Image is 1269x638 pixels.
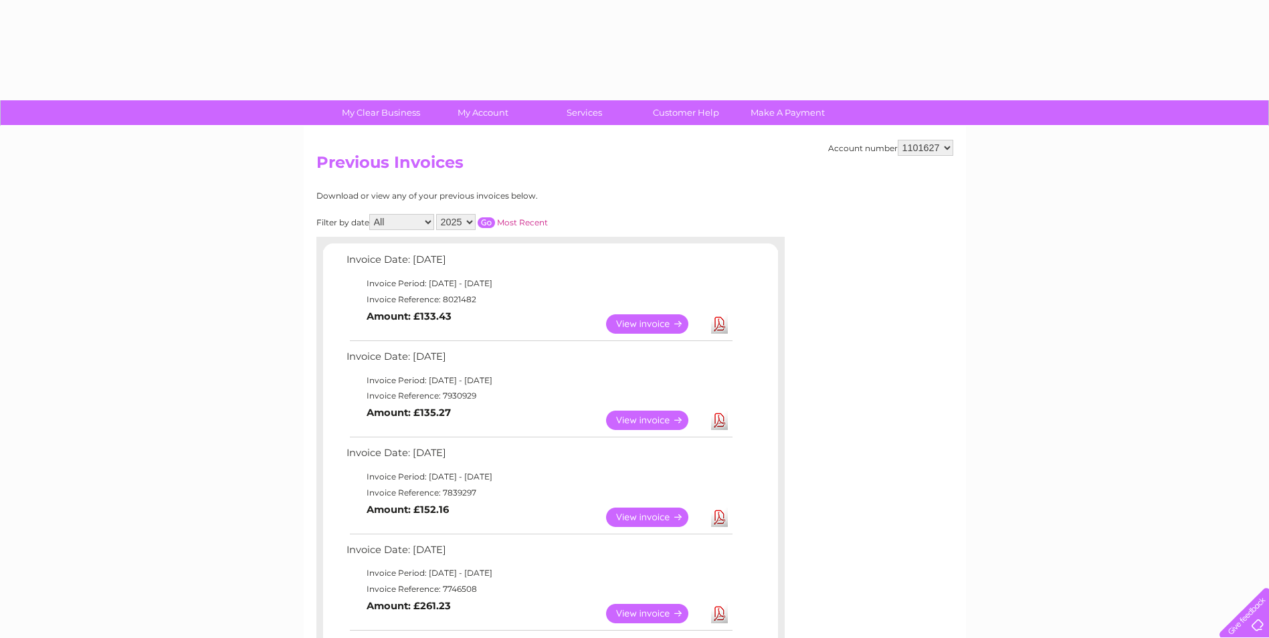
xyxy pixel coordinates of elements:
a: Customer Help [631,100,741,125]
a: My Account [427,100,538,125]
a: View [606,508,704,527]
a: Download [711,411,728,430]
a: Services [529,100,640,125]
td: Invoice Date: [DATE] [343,251,735,276]
td: Invoice Date: [DATE] [343,444,735,469]
td: Invoice Date: [DATE] [343,541,735,566]
a: View [606,314,704,334]
td: Invoice Period: [DATE] - [DATE] [343,276,735,292]
h2: Previous Invoices [316,153,953,179]
b: Amount: £152.16 [367,504,449,516]
a: Most Recent [497,217,548,227]
td: Invoice Period: [DATE] - [DATE] [343,565,735,581]
b: Amount: £135.27 [367,407,451,419]
a: My Clear Business [326,100,436,125]
td: Invoice Reference: 7930929 [343,388,735,404]
td: Invoice Period: [DATE] - [DATE] [343,469,735,485]
a: View [606,411,704,430]
td: Invoice Reference: 7746508 [343,581,735,597]
div: Filter by date [316,214,668,230]
div: Account number [828,140,953,156]
a: Download [711,314,728,334]
td: Invoice Reference: 8021482 [343,292,735,308]
div: Download or view any of your previous invoices below. [316,191,668,201]
b: Amount: £261.23 [367,600,451,612]
a: View [606,604,704,623]
a: Download [711,508,728,527]
td: Invoice Reference: 7839297 [343,485,735,501]
a: Download [711,604,728,623]
b: Amount: £133.43 [367,310,452,322]
td: Invoice Period: [DATE] - [DATE] [343,373,735,389]
a: Make A Payment [733,100,843,125]
td: Invoice Date: [DATE] [343,348,735,373]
